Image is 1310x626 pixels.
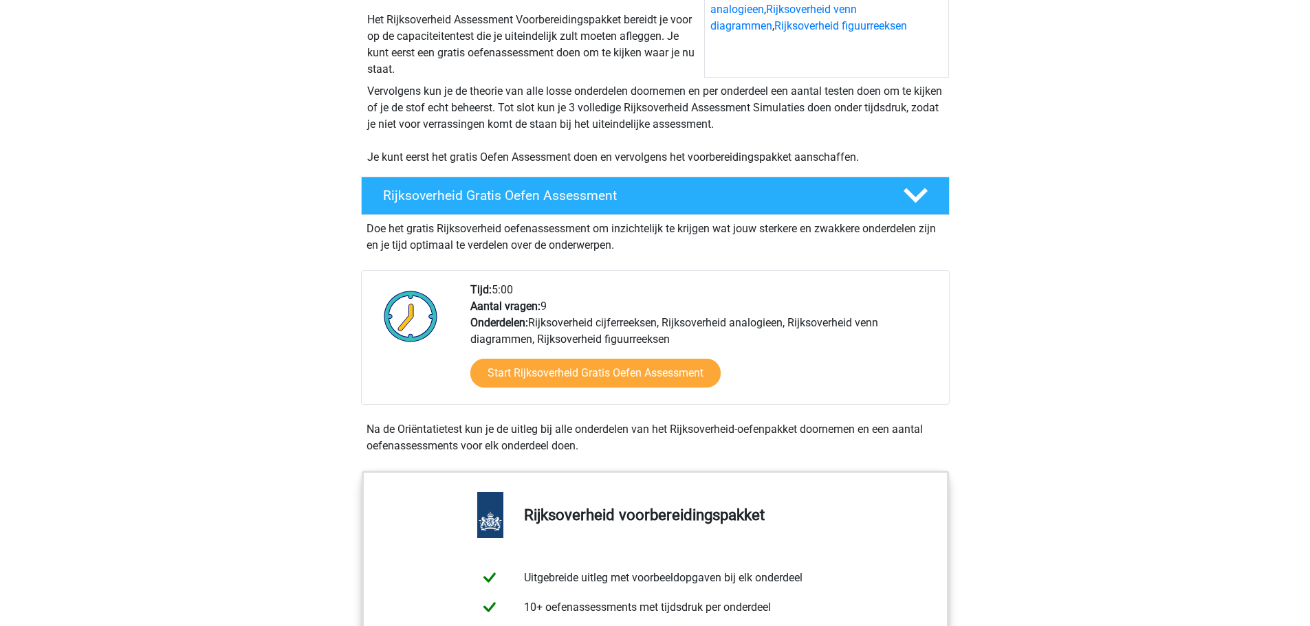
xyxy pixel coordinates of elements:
b: Tijd: [470,283,492,296]
div: Doe het gratis Rijksoverheid oefenassessment om inzichtelijk te krijgen wat jouw sterkere en zwak... [361,215,950,254]
a: Start Rijksoverheid Gratis Oefen Assessment [470,359,721,388]
a: Rijksoverheid figuurreeksen [774,19,907,32]
b: Onderdelen: [470,316,528,329]
div: Vervolgens kun je de theorie van alle losse onderdelen doornemen en per onderdeel een aantal test... [362,83,949,166]
b: Aantal vragen: [470,300,541,313]
div: Na de Oriëntatietest kun je de uitleg bij alle onderdelen van het Rijksoverheid-oefenpakket doorn... [361,421,950,454]
a: Rijksoverheid Gratis Oefen Assessment [356,177,955,215]
img: Klok [376,282,446,350]
div: 5:00 9 Rijksoverheid cijferreeksen, Rijksoverheid analogieen, Rijksoverheid venn diagrammen, Rijk... [460,282,948,404]
h4: Rijksoverheid Gratis Oefen Assessment [383,188,881,203]
a: Rijksoverheid venn diagrammen [710,3,857,32]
